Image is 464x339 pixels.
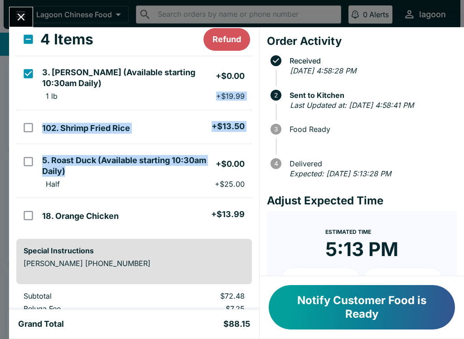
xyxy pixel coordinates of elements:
p: + $19.99 [216,92,245,101]
h6: Special Instructions [24,246,245,255]
text: 2 [274,92,278,99]
table: orders table [16,23,252,232]
button: Notify Customer Food is Ready [269,285,455,329]
p: + $25.00 [215,179,245,189]
h5: Grand Total [18,319,64,329]
p: [PERSON_NAME] [PHONE_NUMBER] [24,259,245,268]
text: 4 [274,160,278,167]
button: + 20 [363,268,442,291]
span: Estimated Time [325,228,371,235]
h4: Adjust Expected Time [267,194,457,208]
p: $72.48 [156,291,245,300]
h5: 3. [PERSON_NAME] (Available starting 10:30am Daily) [42,67,215,89]
p: Beluga Fee [24,304,142,313]
span: Sent to Kitchen [285,91,457,99]
em: [DATE] 4:58:28 PM [290,66,356,75]
em: Last Updated at: [DATE] 4:58:41 PM [290,101,414,110]
p: Subtotal [24,291,142,300]
h5: 102. Shrimp Fried Rice [42,123,130,134]
button: Refund [203,28,250,51]
h5: + $13.50 [212,121,245,132]
em: Expected: [DATE] 5:13:28 PM [290,169,391,178]
button: + 10 [281,268,360,291]
h5: + $0.00 [216,71,245,82]
button: Close [10,7,33,27]
span: Food Ready [285,125,457,133]
p: $7.25 [156,304,245,313]
h5: 5. Roast Duck (Available starting 10:30am Daily) [42,155,215,177]
h5: + $13.99 [211,209,245,220]
span: Received [285,57,457,65]
h5: $88.15 [223,319,250,329]
h3: 4 Items [40,30,93,48]
span: Delivered [285,160,457,168]
p: Half [46,179,60,189]
h5: 18. Orange Chicken [42,211,119,222]
p: 1 lb [46,92,58,101]
time: 5:13 PM [325,237,398,261]
h5: + $0.00 [216,159,245,169]
h4: Order Activity [267,34,457,48]
text: 3 [274,126,278,133]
